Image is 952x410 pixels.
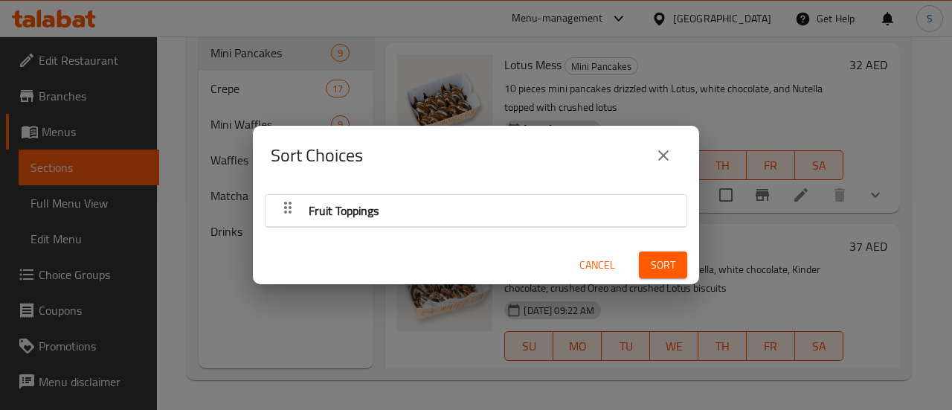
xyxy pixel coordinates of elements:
h2: Sort Choices [271,144,363,167]
button: Cancel [573,252,621,279]
div: Fruit Toppings [266,195,686,227]
span: Cancel [579,256,615,275]
button: Fruit Toppings [274,198,678,223]
span: Sort [651,256,675,275]
button: Sort [639,252,687,279]
button: close [646,138,681,173]
span: Fruit Toppings [309,199,379,222]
